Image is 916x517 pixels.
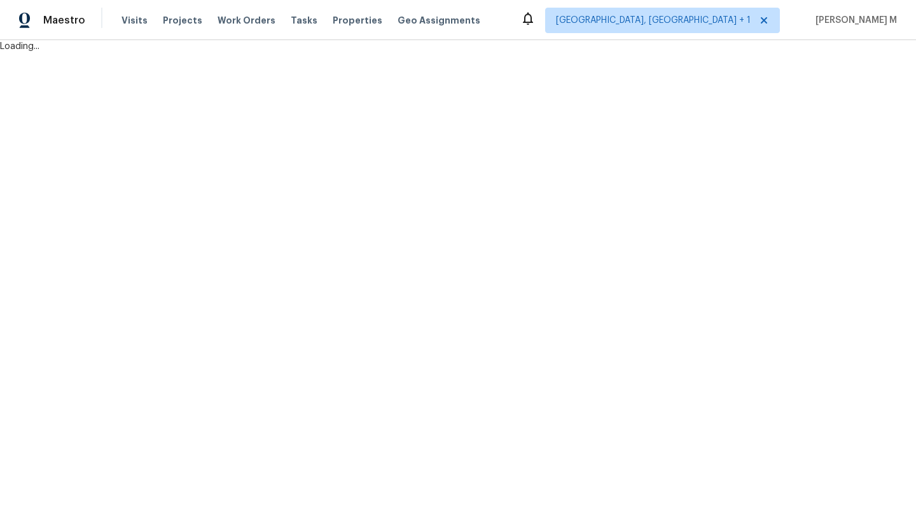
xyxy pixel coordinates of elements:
[43,14,85,27] span: Maestro
[163,14,202,27] span: Projects
[121,14,148,27] span: Visits
[291,16,317,25] span: Tasks
[218,14,275,27] span: Work Orders
[398,14,480,27] span: Geo Assignments
[810,14,897,27] span: [PERSON_NAME] M
[556,14,751,27] span: [GEOGRAPHIC_DATA], [GEOGRAPHIC_DATA] + 1
[333,14,382,27] span: Properties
